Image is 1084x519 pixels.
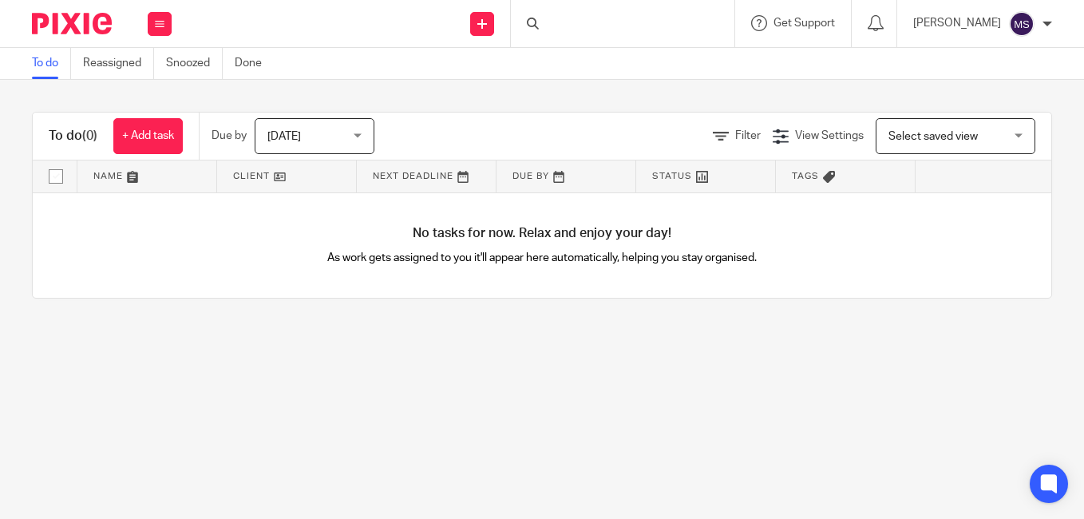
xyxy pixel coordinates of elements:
[166,48,223,79] a: Snoozed
[82,129,97,142] span: (0)
[212,128,247,144] p: Due by
[913,15,1001,31] p: [PERSON_NAME]
[792,172,819,180] span: Tags
[83,48,154,79] a: Reassigned
[113,118,183,154] a: + Add task
[735,130,761,141] span: Filter
[33,225,1051,242] h4: No tasks for now. Relax and enjoy your day!
[888,131,978,142] span: Select saved view
[49,128,97,145] h1: To do
[1009,11,1035,37] img: svg%3E
[267,131,301,142] span: [DATE]
[32,48,71,79] a: To do
[795,130,864,141] span: View Settings
[32,13,112,34] img: Pixie
[235,48,274,79] a: Done
[773,18,835,29] span: Get Support
[287,250,797,266] p: As work gets assigned to you it'll appear here automatically, helping you stay organised.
